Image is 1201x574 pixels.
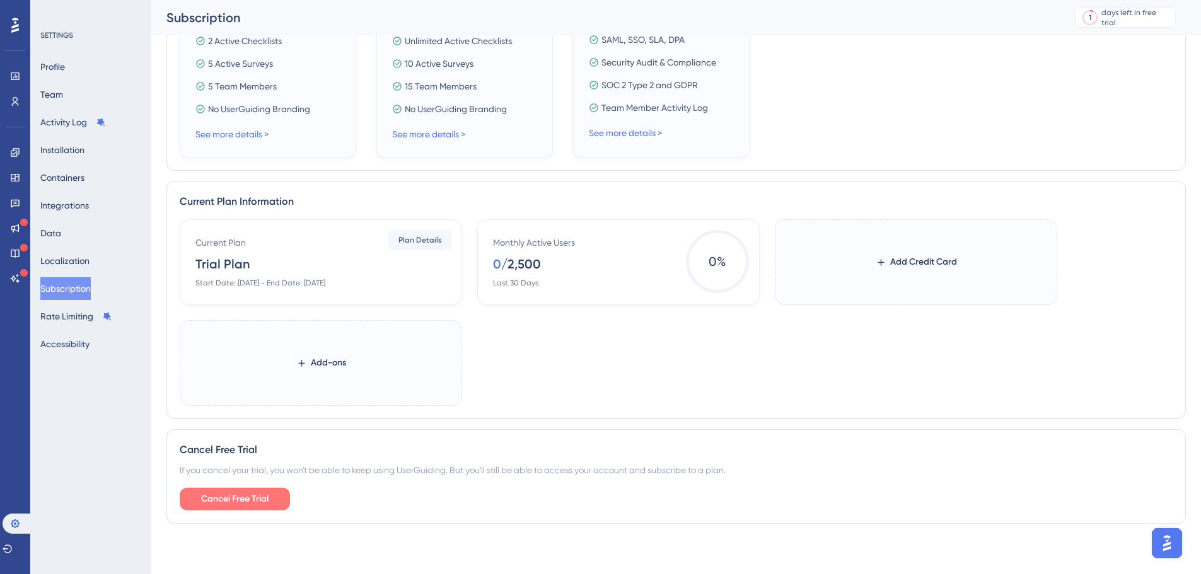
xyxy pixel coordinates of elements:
span: No UserGuiding Branding [405,101,507,117]
iframe: UserGuiding AI Assistant Launcher [1148,524,1186,562]
button: Rate Limiting [40,305,112,328]
span: 0 % [686,230,749,293]
span: 5 Active Surveys [208,56,273,71]
div: Last 30 Days [493,278,538,288]
div: / 2,500 [501,255,541,273]
a: See more details > [195,129,269,139]
button: Activity Log [40,111,106,134]
span: No UserGuiding Branding [208,101,310,117]
span: 15 Team Members [405,79,477,94]
button: Localization [40,250,90,272]
div: Monthly Active Users [493,235,575,250]
span: Add Credit Card [890,255,957,270]
span: 10 Active Surveys [405,56,473,71]
span: 2 Active Checklists [208,33,282,49]
button: Installation [40,139,84,161]
div: 0 [493,255,501,273]
button: Plan Details [388,230,451,250]
button: Accessibility [40,333,90,355]
span: Add-ons [311,355,346,370]
button: Data [40,222,61,244]
div: Trial Plan [195,255,250,273]
button: Add Credit Card [856,251,977,273]
span: Unlimited Active Checklists [405,33,512,49]
div: SETTINGS [40,30,142,40]
div: Start Date: [DATE] - End Date: [DATE] [195,278,325,288]
button: Integrations [40,194,89,217]
a: See more details > [589,128,662,138]
span: 5 Team Members [208,79,277,94]
div: If you cancel your trial, you won't be able to keep using UserGuiding. But you'll still be able t... [180,462,1173,478]
button: Containers [40,166,84,189]
div: days left in free trial [1101,8,1171,28]
div: Current Plan [195,235,246,250]
span: SOC 2 Type 2 and GDPR [601,77,698,93]
button: Profile [40,55,65,78]
div: Current Plan Information [180,194,1173,209]
span: Plan Details [398,235,442,245]
span: Security Audit & Compliance [601,55,716,70]
button: Subscription [40,277,91,300]
span: SAML, SSO, SLA, DPA [601,32,685,47]
div: Subscription [166,9,1043,26]
button: Add-ons [276,352,366,374]
div: 1 [1089,13,1091,23]
button: Cancel Free Trial [180,488,290,510]
a: See more details > [392,129,465,139]
div: Cancel Free Trial [180,442,1173,457]
button: Team [40,83,63,106]
span: Team Member Activity Log [601,100,708,115]
span: Cancel Free Trial [201,491,269,507]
